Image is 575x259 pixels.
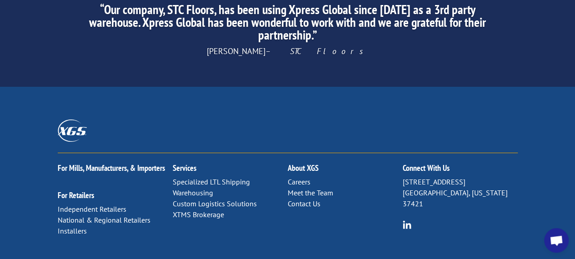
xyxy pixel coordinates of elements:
[288,199,320,208] a: Contact Us
[75,3,500,46] h2: “Our company, STC Floors, has been using Xpress Global since [DATE] as a 3rd party warehouse. Xpr...
[173,210,224,219] a: XTMS Brokerage
[173,199,257,208] a: Custom Logistics Solutions
[544,228,569,253] a: Open chat
[288,163,319,173] a: About XGS
[173,163,196,173] a: Services
[58,215,150,224] a: National & Regional Retailers
[403,177,518,209] p: [STREET_ADDRESS] [GEOGRAPHIC_DATA], [US_STATE] 37421
[58,190,94,200] a: For Retailers
[58,204,126,214] a: Independent Retailers
[265,46,369,56] em: – STC Floors
[207,46,369,56] span: [PERSON_NAME]
[173,188,213,197] a: Warehousing
[403,164,518,177] h2: Connect With Us
[403,220,411,229] img: group-6
[173,177,250,186] a: Specialized LTL Shipping
[58,163,165,173] a: For Mills, Manufacturers, & Importers
[288,188,333,197] a: Meet the Team
[58,120,87,142] img: XGS_Logos_ALL_2024_All_White
[288,177,310,186] a: Careers
[58,226,87,235] a: Installers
